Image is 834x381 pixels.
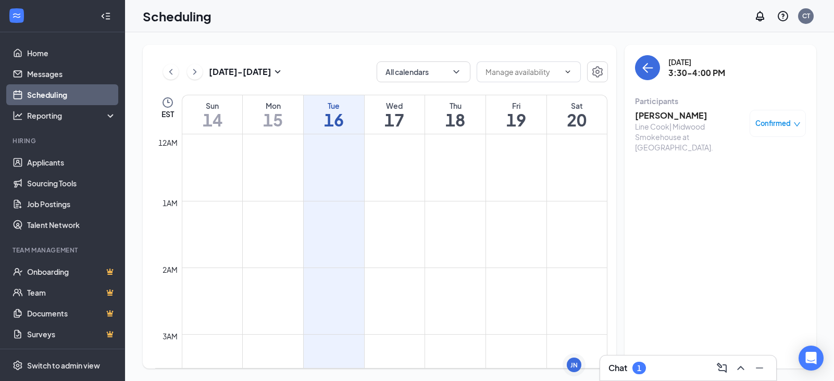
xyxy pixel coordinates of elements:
[668,57,725,67] div: [DATE]
[304,111,364,129] h1: 16
[27,152,116,173] a: Applicants
[451,67,462,77] svg: ChevronDown
[754,10,766,22] svg: Notifications
[641,61,654,74] svg: ArrowLeft
[668,67,725,79] h3: 3:30-4:00 PM
[271,66,284,78] svg: SmallChevronDown
[304,95,364,134] a: September 16, 2025
[793,121,801,128] span: down
[160,331,180,342] div: 3am
[304,100,364,111] div: Tue
[365,95,425,134] a: September 17, 2025
[635,96,806,106] div: Participants
[547,100,607,111] div: Sat
[486,95,546,134] a: September 19, 2025
[564,68,572,76] svg: ChevronDown
[486,100,546,111] div: Fri
[101,11,111,21] svg: Collapse
[753,362,766,374] svg: Minimize
[635,55,660,80] button: back-button
[486,66,559,78] input: Manage availability
[27,63,116,84] a: Messages
[365,111,425,129] h1: 17
[182,95,242,134] a: September 14, 2025
[27,173,116,194] a: Sourcing Tools
[161,109,174,119] span: EST
[425,100,486,111] div: Thu
[608,362,627,374] h3: Chat
[27,324,116,345] a: SurveysCrown
[11,10,22,21] svg: WorkstreamLogo
[182,111,242,129] h1: 14
[27,360,100,371] div: Switch to admin view
[27,84,116,105] a: Scheduling
[243,111,303,129] h1: 15
[751,360,768,376] button: Minimize
[27,214,116,235] a: Talent Network
[486,111,546,129] h1: 19
[425,111,486,129] h1: 18
[735,362,747,374] svg: ChevronUp
[13,136,114,145] div: Hiring
[209,66,271,78] h3: [DATE] - [DATE]
[714,360,730,376] button: ComposeMessage
[166,66,176,78] svg: ChevronLeft
[802,11,810,20] div: CT
[243,95,303,134] a: September 15, 2025
[716,362,728,374] svg: ComposeMessage
[547,111,607,129] h1: 20
[163,64,179,80] button: ChevronLeft
[425,95,486,134] a: September 18, 2025
[755,118,791,129] span: Confirmed
[635,121,744,153] div: Line Cook| Midwood Smokehouse at [GEOGRAPHIC_DATA].
[27,194,116,214] a: Job Postings
[635,110,744,121] h3: [PERSON_NAME]
[13,360,23,371] svg: Settings
[182,100,242,111] div: Sun
[243,100,303,111] div: Mon
[570,361,578,370] div: JN
[27,282,116,303] a: TeamCrown
[160,197,180,209] div: 1am
[799,346,824,371] div: Open Intercom Messenger
[27,303,116,324] a: DocumentsCrown
[365,100,425,111] div: Wed
[143,7,211,25] h1: Scheduling
[587,61,608,82] button: Settings
[13,110,23,121] svg: Analysis
[27,110,117,121] div: Reporting
[27,261,116,282] a: OnboardingCrown
[377,61,470,82] button: All calendarsChevronDown
[161,96,174,109] svg: Clock
[591,66,604,78] svg: Settings
[190,66,200,78] svg: ChevronRight
[637,364,641,373] div: 1
[160,264,180,275] div: 2am
[13,246,114,255] div: Team Management
[187,64,203,80] button: ChevronRight
[732,360,749,376] button: ChevronUp
[156,137,180,148] div: 12am
[547,95,607,134] a: September 20, 2025
[777,10,789,22] svg: QuestionInfo
[27,43,116,63] a: Home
